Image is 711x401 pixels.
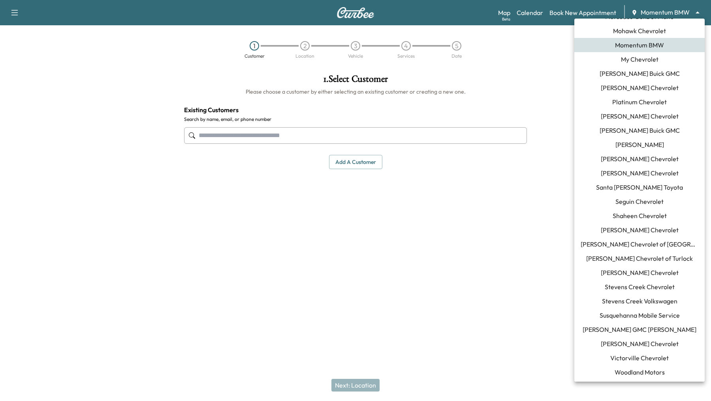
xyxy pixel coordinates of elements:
[601,154,679,164] span: [PERSON_NAME] Chevrolet
[581,239,698,249] span: [PERSON_NAME] Chevrolet of [GEOGRAPHIC_DATA]
[601,225,679,235] span: [PERSON_NAME] Chevrolet
[601,268,679,277] span: [PERSON_NAME] Chevrolet
[601,83,679,92] span: [PERSON_NAME] Chevrolet
[613,211,667,220] span: Shaheen Chevrolet
[600,69,680,78] span: [PERSON_NAME] Buick GMC
[601,111,679,121] span: [PERSON_NAME] Chevrolet
[601,339,679,348] span: [PERSON_NAME] Chevrolet
[583,325,696,334] span: [PERSON_NAME] GMC [PERSON_NAME]
[596,183,683,192] span: Santa [PERSON_NAME] Toyota
[600,126,680,135] span: [PERSON_NAME] Buick GMC
[600,311,680,320] span: Susquehanna Mobile Service
[621,55,658,64] span: My Chevrolet
[586,254,693,263] span: [PERSON_NAME] Chevrolet of Turlock
[605,282,675,292] span: Stevens Creek Chevrolet
[612,97,667,107] span: Platinum Chevrolet
[602,296,677,306] span: Stevens Creek Volkswagen
[615,197,664,206] span: Seguin Chevrolet
[610,353,669,363] span: Victorville Chevrolet
[613,26,666,36] span: Mohawk Chevrolet
[615,40,664,50] span: Momentum BMW
[615,140,664,149] span: [PERSON_NAME]
[601,168,679,178] span: [PERSON_NAME] Chevrolet
[615,367,665,377] span: Woodland Motors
